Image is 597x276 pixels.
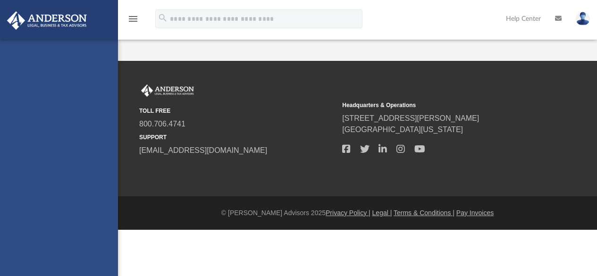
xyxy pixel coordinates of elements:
[127,18,139,25] a: menu
[394,209,454,217] a: Terms & Conditions |
[139,84,196,97] img: Anderson Advisors Platinum Portal
[118,208,597,218] div: © [PERSON_NAME] Advisors 2025
[127,13,139,25] i: menu
[326,209,370,217] a: Privacy Policy |
[456,209,494,217] a: Pay Invoices
[4,11,90,30] img: Anderson Advisors Platinum Portal
[139,120,185,128] a: 800.706.4741
[158,13,168,23] i: search
[576,12,590,25] img: User Pic
[139,146,267,154] a: [EMAIL_ADDRESS][DOMAIN_NAME]
[139,107,336,115] small: TOLL FREE
[139,133,336,142] small: SUPPORT
[342,125,463,134] a: [GEOGRAPHIC_DATA][US_STATE]
[372,209,392,217] a: Legal |
[342,114,479,122] a: [STREET_ADDRESS][PERSON_NAME]
[342,101,538,109] small: Headquarters & Operations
